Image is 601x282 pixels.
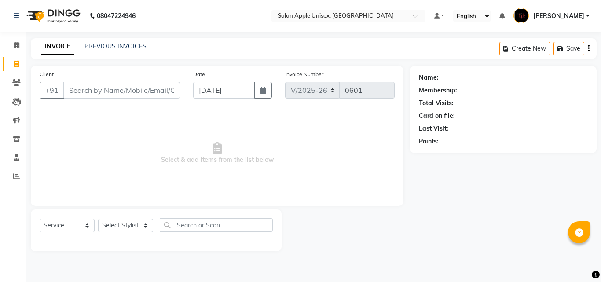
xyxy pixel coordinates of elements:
[553,42,584,55] button: Save
[499,42,550,55] button: Create New
[40,82,64,99] button: +91
[63,82,180,99] input: Search by Name/Mobile/Email/Code
[533,11,584,21] span: [PERSON_NAME]
[41,39,74,55] a: INVOICE
[84,42,147,50] a: PREVIOUS INVOICES
[419,124,448,133] div: Last Visit:
[419,73,439,82] div: Name:
[22,4,83,28] img: logo
[160,218,273,232] input: Search or Scan
[513,8,529,23] img: Kajol
[419,99,454,108] div: Total Visits:
[40,109,395,197] span: Select & add items from the list below
[419,86,457,95] div: Membership:
[419,137,439,146] div: Points:
[97,4,136,28] b: 08047224946
[40,70,54,78] label: Client
[285,70,323,78] label: Invoice Number
[193,70,205,78] label: Date
[419,111,455,121] div: Card on file:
